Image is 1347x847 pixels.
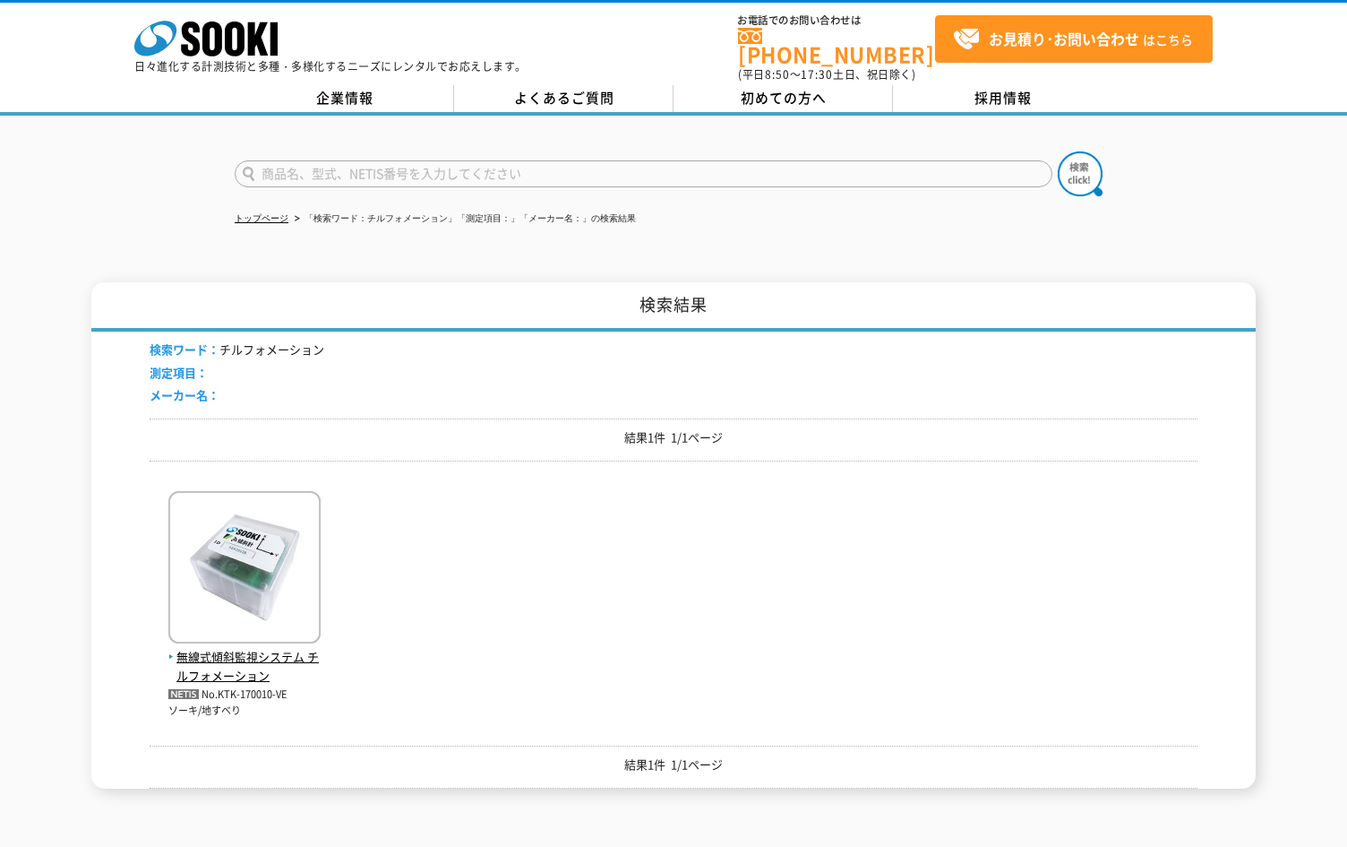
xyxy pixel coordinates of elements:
img: チルフォメーション [168,491,321,648]
a: よくあるご質問 [454,85,673,112]
span: (平日 ～ 土日、祝日除く) [738,66,915,82]
a: 初めての方へ [673,85,893,112]
li: チルフォメーション [150,341,324,359]
span: 初めての方へ [741,88,827,108]
p: No.KTK-170010-VE [168,686,321,704]
span: お電話でのお問い合わせは [738,15,935,26]
span: 検索ワード： [150,341,219,358]
span: 測定項目： [150,364,208,381]
span: メーカー名： [150,386,219,403]
a: お見積り･お問い合わせはこちら [935,15,1213,63]
a: トップページ [235,213,288,223]
a: 企業情報 [235,85,454,112]
p: 日々進化する計測技術と多種・多様化するニーズにレンタルでお応えします。 [134,61,527,72]
strong: お見積り･お問い合わせ [989,28,1139,49]
p: ソーキ/地すべり [168,704,321,719]
span: 無線式傾斜監視システム チルフォメーション [168,648,321,686]
span: はこちら [953,26,1193,53]
span: 17:30 [801,66,833,82]
a: 採用情報 [893,85,1112,112]
img: btn_search.png [1058,151,1102,196]
input: 商品名、型式、NETIS番号を入力してください [235,160,1052,187]
span: 8:50 [765,66,790,82]
a: [PHONE_NUMBER] [738,28,935,65]
h1: 検索結果 [91,282,1256,332]
p: 結果1件 1/1ページ [150,756,1197,774]
p: 結果1件 1/1ページ [150,428,1197,447]
li: 「検索ワード：チルフォメーション」「測定項目：」「メーカー名：」の検索結果 [291,210,636,229]
a: 無線式傾斜監視システム チルフォメーション [168,629,321,685]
